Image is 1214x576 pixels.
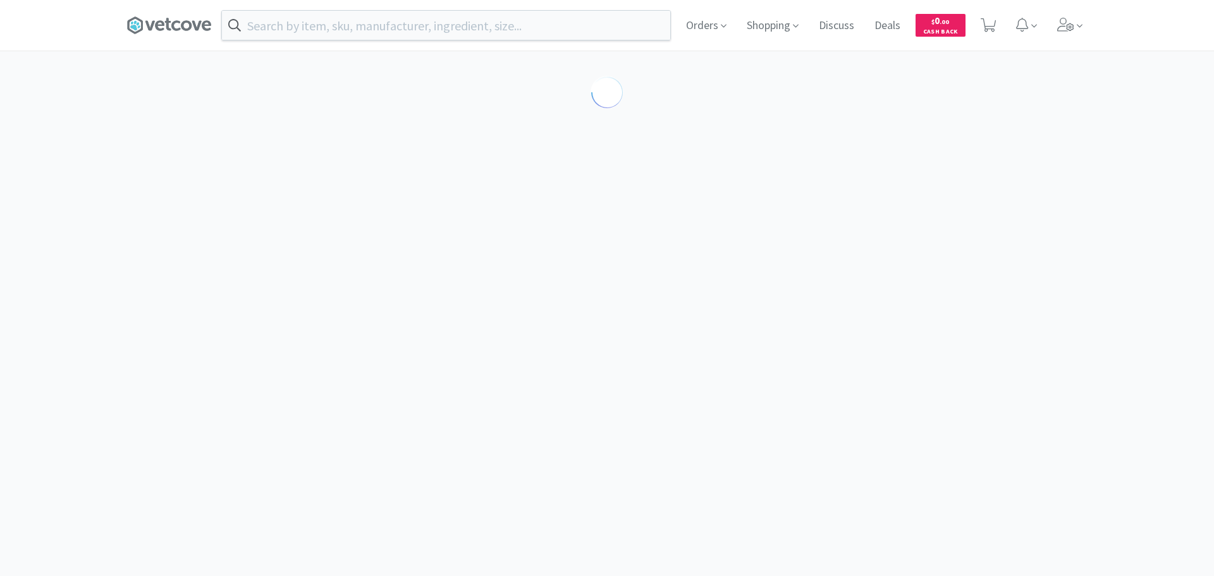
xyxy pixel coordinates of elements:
[923,28,958,37] span: Cash Back
[940,18,949,26] span: . 00
[222,11,670,40] input: Search by item, sku, manufacturer, ingredient, size...
[916,8,966,42] a: $0.00Cash Back
[814,20,859,32] a: Discuss
[931,18,935,26] span: $
[869,20,905,32] a: Deals
[931,15,949,27] span: 0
